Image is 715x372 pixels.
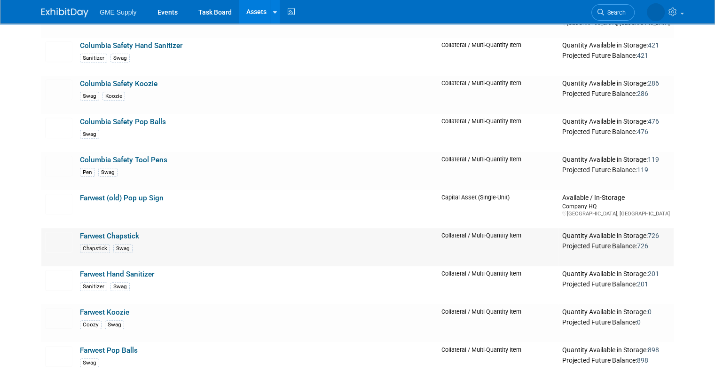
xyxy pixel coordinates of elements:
div: Pen [80,168,95,177]
span: 0 [648,308,652,316]
div: Sanitizer [80,282,107,291]
div: Quantity Available in Storage: [562,156,670,164]
div: Projected Future Balance: [562,278,670,289]
div: Projected Future Balance: [562,88,670,98]
div: Swag [110,54,130,63]
a: Columbia Safety Tool Pens [80,156,167,164]
span: 476 [648,118,659,125]
td: Collateral / Multi-Quantity Item [438,38,558,76]
span: Search [604,9,626,16]
div: Coozy [80,320,102,329]
span: 201 [637,280,648,288]
span: 726 [648,232,659,239]
a: Farwest Koozie [80,308,129,317]
div: Chapstick [80,244,110,253]
div: Quantity Available in Storage: [562,79,670,88]
span: 421 [637,52,648,59]
img: ExhibitDay [41,8,88,17]
span: 201 [648,270,659,277]
td: Collateral / Multi-Quantity Item [438,114,558,152]
div: Quantity Available in Storage: [562,232,670,240]
td: Collateral / Multi-Quantity Item [438,228,558,266]
span: 898 [637,356,648,364]
div: [GEOGRAPHIC_DATA], [GEOGRAPHIC_DATA] [562,210,670,217]
div: Projected Future Balance: [562,240,670,251]
div: Available / In-Storage [562,194,670,202]
span: 0 [637,318,641,326]
div: Projected Future Balance: [562,355,670,365]
span: GME Supply [100,8,137,16]
div: Projected Future Balance: [562,126,670,136]
span: 898 [648,346,659,354]
div: Projected Future Balance: [562,317,670,327]
div: Koozie [102,92,125,101]
a: Farwest Hand Sanitizer [80,270,154,278]
div: Swag [98,168,118,177]
td: Collateral / Multi-Quantity Item [438,304,558,342]
span: 119 [637,166,648,174]
div: Swag [80,358,99,367]
div: Quantity Available in Storage: [562,41,670,50]
span: 286 [648,79,659,87]
a: Columbia Safety Hand Sanitizer [80,41,182,50]
span: 286 [637,90,648,97]
div: Company HQ [562,202,670,210]
img: Amanda Riley [647,3,665,21]
a: Columbia Safety Koozie [80,79,157,88]
span: 119 [648,156,659,163]
div: Swag [80,130,99,139]
div: Swag [80,92,99,101]
a: Farwest Pop Balls [80,346,138,355]
span: 726 [637,242,648,250]
div: Projected Future Balance: [562,164,670,174]
div: Quantity Available in Storage: [562,308,670,317]
td: Collateral / Multi-Quantity Item [438,266,558,304]
div: Swag [113,244,133,253]
div: Quantity Available in Storage: [562,118,670,126]
a: Columbia Safety Pop Balls [80,118,166,126]
div: Sanitizer [80,54,107,63]
a: Farwest (old) Pop up Sign [80,194,164,202]
div: Swag [110,282,130,291]
div: Swag [105,320,124,329]
a: Farwest Chapstick [80,232,139,240]
td: Collateral / Multi-Quantity Item [438,76,558,114]
td: Collateral / Multi-Quantity Item [438,152,558,190]
span: 421 [648,41,659,49]
a: Search [591,4,635,21]
span: 476 [637,128,648,135]
div: Quantity Available in Storage: [562,270,670,278]
div: Quantity Available in Storage: [562,346,670,355]
td: Capital Asset (Single-Unit) [438,190,558,228]
div: Projected Future Balance: [562,50,670,60]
